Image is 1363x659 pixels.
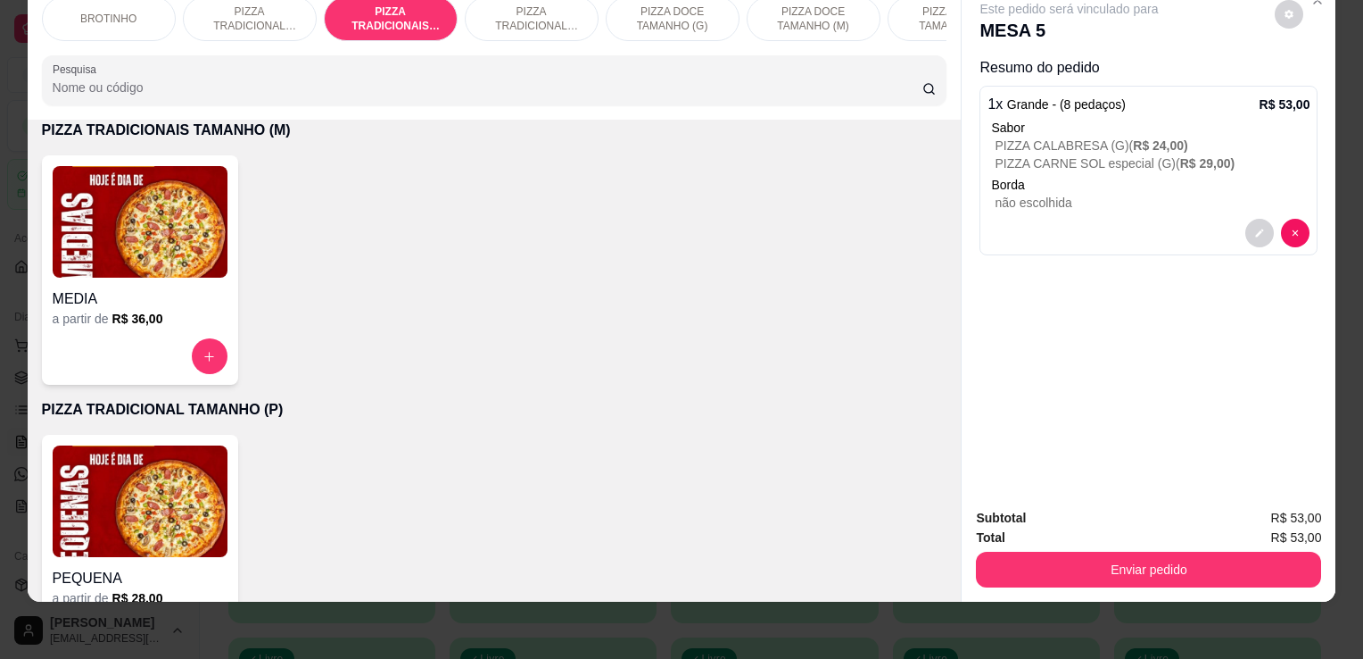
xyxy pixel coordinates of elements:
[1133,138,1188,153] span: R$ 24,00 )
[1245,219,1274,247] button: decrease-product-quantity
[1260,96,1310,113] p: R$ 53,00
[42,120,947,141] p: PIZZA TRADICIONAIS TAMANHO (M)
[480,4,583,33] p: PIZZA TRADICIONAL TAMANHO (P)
[903,4,1006,33] p: PIZZA DOCE TAMANHO (P)
[976,511,1026,525] strong: Subtotal
[53,589,227,607] div: a partir de
[621,4,724,33] p: PIZZA DOCE TAMANHO (G)
[1180,156,1235,171] span: R$ 29,00 )
[995,137,1309,154] p: PIZZA CALABRESA (G) (
[53,568,227,589] h4: PEQUENA
[1007,97,1126,112] span: Grande - (8 pedaços)
[53,166,227,278] img: product-image
[976,530,1004,545] strong: Total
[762,4,865,33] p: PIZZA DOCE TAMANHO (M)
[112,310,163,328] h6: R$ 36,00
[53,288,227,310] h4: MEDIA
[53,62,103,77] label: Pesquisa
[53,79,922,96] input: Pesquisa
[53,310,227,328] div: a partir de
[1271,528,1322,547] span: R$ 53,00
[991,176,1309,194] p: Borda
[991,119,1309,137] div: Sabor
[1271,508,1322,528] span: R$ 53,00
[53,446,227,557] img: product-image
[979,57,1318,79] p: Resumo do pedido
[976,552,1321,588] button: Enviar pedido
[979,18,1158,43] p: MESA 5
[987,94,1125,115] p: 1 x
[1281,219,1309,247] button: decrease-product-quantity
[995,154,1309,172] p: PIZZA CARNE SOL especial (G) (
[339,4,442,33] p: PIZZA TRADICIONAIS TAMANHO (M)
[80,12,136,26] p: BROTINHO
[192,338,227,374] button: increase-product-quantity
[112,589,163,607] h6: R$ 28,00
[198,4,302,33] p: PIZZA TRADICIONAL TAMANHO (G)
[995,194,1309,212] p: não escolhida
[42,399,947,421] p: PIZZA TRADICIONAL TAMANHO (P)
